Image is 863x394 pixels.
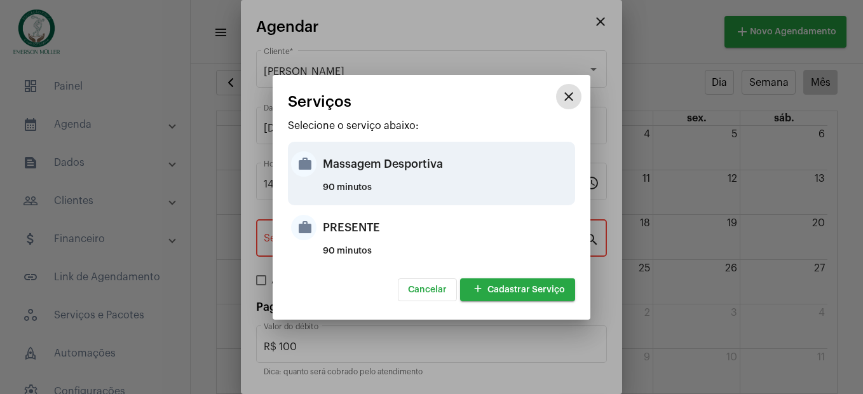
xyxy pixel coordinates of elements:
div: 90 minutos [323,247,572,266]
mat-icon: add [470,281,486,298]
button: Cadastrar Serviço [460,278,575,301]
p: Selecione o serviço abaixo: [288,120,575,132]
mat-icon: close [561,89,576,104]
mat-icon: work [291,215,316,240]
mat-icon: work [291,151,316,177]
div: PRESENTE [323,208,572,247]
span: Serviços [288,93,351,110]
span: Cancelar [408,285,447,294]
button: Cancelar [398,278,457,301]
div: 90 minutos [323,183,572,202]
span: Cadastrar Serviço [470,285,565,294]
div: Massagem Desportiva [323,145,572,183]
